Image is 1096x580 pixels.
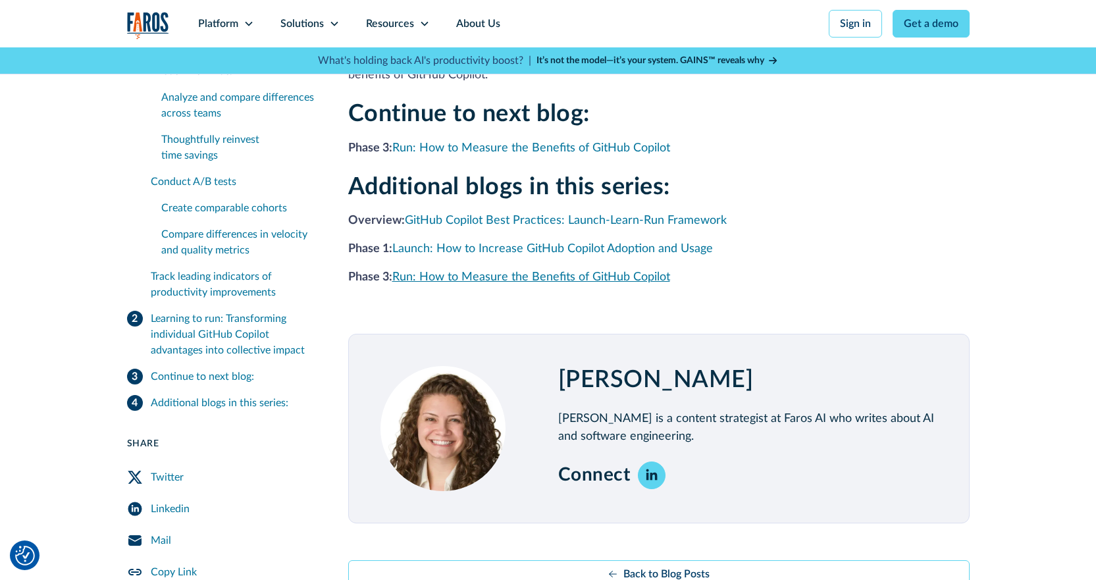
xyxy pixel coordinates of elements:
a: It’s not the model—it’s your system. GAINS™ reveals why [536,54,779,68]
a: Conduct A/B tests [151,169,317,195]
strong: Phase 3: [348,271,392,283]
p: [PERSON_NAME] is a content strategist at Faros AI who writes about AI and software engineering. [558,410,937,446]
strong: It’s not the model—it’s your system. GAINS™ reveals why [536,56,764,65]
div: Analyze and compare differences across teams [161,90,317,121]
p: What's holding back AI's productivity boost? | [318,53,531,68]
div: Platform [198,16,238,32]
a: Run: How to Measure the Benefits of GitHub Copilot [392,271,670,283]
a: Analyze and compare differences across teams [161,84,317,126]
div: Thoughtfully reinvest time savings [161,132,317,163]
a: Compare differences in velocity and quality metrics [161,221,317,263]
a: Additional blogs in this series: [127,390,317,416]
h2: [PERSON_NAME] [558,366,937,394]
strong: Phase 1: [348,243,392,255]
div: Share [127,437,317,451]
div: Mail [151,533,171,548]
img: Neely Dunlap [380,366,506,491]
img: Revisit consent button [15,546,35,566]
div: Continue to next blog: [151,369,254,384]
a: Learning to run: Transforming individual GitHub Copilot advantages into collective impact [127,305,317,363]
h2: Continue to next blog: [348,100,970,128]
a: Thoughtfully reinvest time savings [161,126,317,169]
button: Cookie Settings [15,546,35,566]
a: Continue to next blog: [127,363,317,390]
a: Launch: How to Increase GitHub Copilot Adoption and Usage [392,243,713,255]
div: Track leading indicators of productivity improvements [151,269,317,300]
div: Twitter [151,469,184,485]
h2: Additional blogs in this series: [348,173,970,201]
div: Copy Link [151,564,197,580]
div: Additional blogs in this series: [151,395,288,411]
a: home [127,12,169,39]
div: Learning to run: Transforming individual GitHub Copilot advantages into collective impact [151,311,317,358]
img: Logo of the analytics and reporting company Faros. [127,12,169,39]
div: Create comparable cohorts [161,200,317,216]
strong: Phase 3: [348,142,392,154]
a: Get a demo [893,10,970,38]
a: LinkedIn Share [127,493,317,525]
a: GitHub Copilot Best Practices: Launch-Learn-Run Framework [405,215,727,226]
a: Sign in [829,10,882,38]
div: Solutions [280,16,324,32]
a: Create comparable cohorts [161,195,317,221]
a: Run: How to Measure the Benefits of GitHub Copilot [392,142,670,154]
div: Connect [558,464,631,487]
a: Twitter Share [127,461,317,493]
div: Compare differences in velocity and quality metrics [161,226,317,258]
div: Resources [366,16,414,32]
div: Linkedin [151,501,190,517]
a: Mail Share [127,525,317,556]
div: Conduct A/B tests [151,174,317,190]
strong: Overview: [348,215,405,226]
a: Track leading indicators of productivity improvements [151,263,317,305]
